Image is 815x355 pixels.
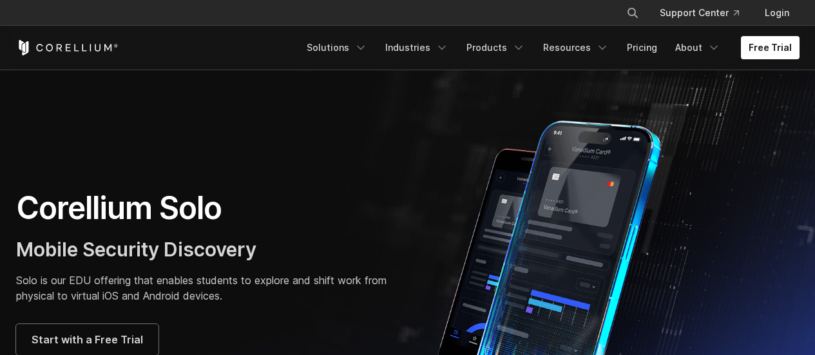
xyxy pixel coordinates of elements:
div: Navigation Menu [299,36,800,59]
a: Industries [378,36,456,59]
span: Mobile Security Discovery [16,238,256,261]
h1: Corellium Solo [16,189,395,227]
button: Search [621,1,644,24]
span: Start with a Free Trial [32,332,143,347]
a: Free Trial [741,36,800,59]
a: Corellium Home [16,40,119,55]
a: Start with a Free Trial [16,324,158,355]
p: Solo is our EDU offering that enables students to explore and shift work from physical to virtual... [16,273,395,303]
a: About [667,36,728,59]
a: Support Center [649,1,749,24]
a: Login [754,1,800,24]
a: Solutions [299,36,375,59]
a: Resources [535,36,617,59]
a: Products [459,36,533,59]
a: Pricing [619,36,665,59]
div: Navigation Menu [611,1,800,24]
